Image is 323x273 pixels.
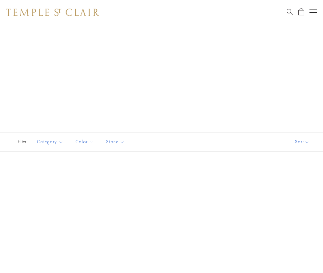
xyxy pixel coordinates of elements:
[309,9,317,16] button: Open navigation
[34,138,68,146] span: Category
[72,138,98,146] span: Color
[32,135,68,149] button: Category
[298,8,304,16] a: Open Shopping Bag
[71,135,98,149] button: Color
[6,9,99,16] img: Temple St. Clair
[287,8,293,16] a: Search
[103,138,129,146] span: Stone
[281,133,323,151] button: Show sort by
[102,135,129,149] button: Stone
